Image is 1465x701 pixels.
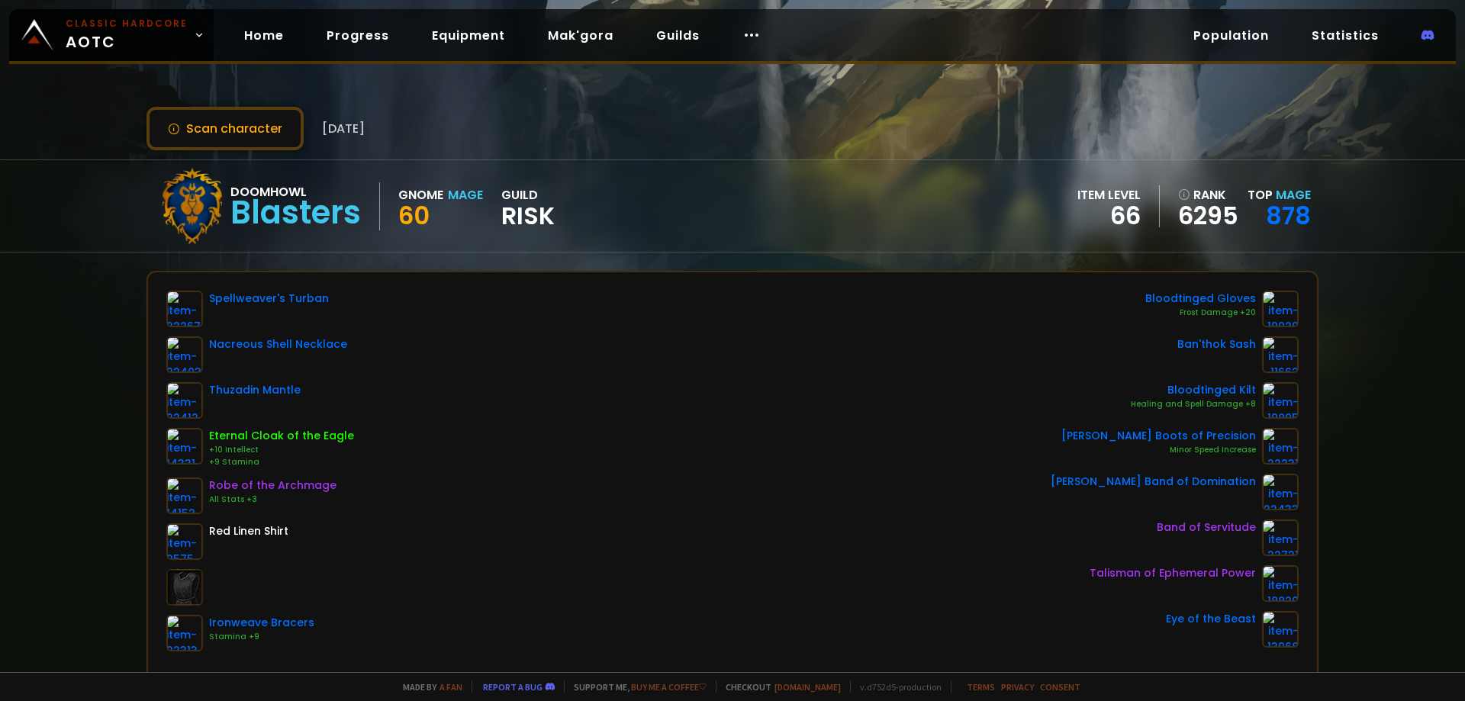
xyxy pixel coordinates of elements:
[1262,565,1299,602] img: item-18820
[1077,185,1141,204] div: item level
[322,119,365,138] span: [DATE]
[1145,291,1256,307] div: Bloodtinged Gloves
[1177,336,1256,352] div: Ban'thok Sash
[1181,20,1281,51] a: Population
[209,336,347,352] div: Nacreous Shell Necklace
[209,615,314,631] div: Ironweave Bracers
[1262,291,1299,327] img: item-19929
[1262,611,1299,648] img: item-13968
[1262,474,1299,510] img: item-22433
[1299,20,1391,51] a: Statistics
[209,291,329,307] div: Spellweaver's Turban
[439,681,462,693] a: a fan
[501,185,555,227] div: guild
[1248,185,1311,204] div: Top
[166,291,203,327] img: item-22267
[564,681,707,693] span: Support me,
[394,681,462,693] span: Made by
[1178,185,1238,204] div: rank
[209,444,354,456] div: +10 Intellect
[1262,382,1299,419] img: item-19895
[501,204,555,227] span: Risk
[166,478,203,514] img: item-14152
[1001,681,1034,693] a: Privacy
[1061,428,1256,444] div: [PERSON_NAME] Boots of Precision
[1166,611,1256,627] div: Eye of the Beast
[631,681,707,693] a: Buy me a coffee
[1061,444,1256,456] div: Minor Speed Increase
[209,494,336,506] div: All Stats +3
[448,185,483,204] div: Mage
[716,681,841,693] span: Checkout
[166,382,203,419] img: item-22412
[166,428,203,465] img: item-14331
[209,631,314,643] div: Stamina +9
[1157,519,1256,535] div: Band of Servitude
[1262,428,1299,465] img: item-22231
[1262,519,1299,556] img: item-22721
[146,107,304,150] button: Scan character
[398,198,430,233] span: 60
[209,428,354,444] div: Eternal Cloak of the Eagle
[314,20,401,51] a: Progress
[66,17,188,53] span: AOTC
[1077,204,1141,227] div: 66
[209,523,288,539] div: Red Linen Shirt
[1178,204,1238,227] a: 6295
[1266,198,1311,233] a: 878
[1276,186,1311,204] span: Mage
[1262,336,1299,373] img: item-11662
[967,681,995,693] a: Terms
[536,20,626,51] a: Mak'gora
[483,681,543,693] a: Report a bug
[209,478,336,494] div: Robe of the Archmage
[166,523,203,560] img: item-2575
[1090,565,1256,581] div: Talisman of Ephemeral Power
[1131,382,1256,398] div: Bloodtinged Kilt
[1051,474,1256,490] div: [PERSON_NAME] Band of Domination
[774,681,841,693] a: [DOMAIN_NAME]
[1131,398,1256,410] div: Healing and Spell Damage +8
[420,20,517,51] a: Equipment
[850,681,942,693] span: v. d752d5 - production
[209,382,301,398] div: Thuzadin Mantle
[209,456,354,468] div: +9 Stamina
[398,185,443,204] div: Gnome
[66,17,188,31] small: Classic Hardcore
[230,182,361,201] div: Doomhowl
[644,20,712,51] a: Guilds
[166,336,203,373] img: item-22403
[232,20,296,51] a: Home
[1040,681,1080,693] a: Consent
[230,201,361,224] div: Blasters
[1145,307,1256,319] div: Frost Damage +20
[166,615,203,651] img: item-22313
[9,9,214,61] a: Classic HardcoreAOTC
